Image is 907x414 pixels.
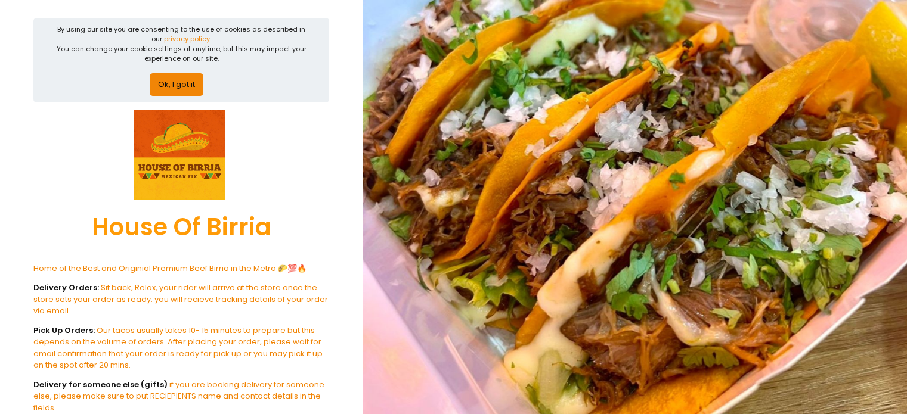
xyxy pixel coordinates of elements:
img: House Of Birria [134,110,225,200]
div: By using our site you are consenting to the use of cookies as described in our You can change you... [54,24,309,64]
div: Home of the Best and Originial Premium Beef Birria in the Metro 🌮💯🔥 [33,263,329,275]
b: Delivery for someone else (gifts) [33,379,168,390]
b: Pick Up Orders: [33,325,95,336]
div: House Of Birria [33,200,329,255]
div: Our tacos usually takes 10- 15 minutes to prepare but this depends on the volume of orders. After... [33,325,329,371]
b: Delivery Orders: [33,282,99,293]
div: if you are booking delivery for someone else, please make sure to put RECIEPIENTS name and contac... [33,379,329,414]
div: Sit back, Relax, your rider will arrive at the store once the store sets your order as ready. you... [33,282,329,317]
a: privacy policy. [164,34,211,43]
button: Ok, I got it [150,73,203,96]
